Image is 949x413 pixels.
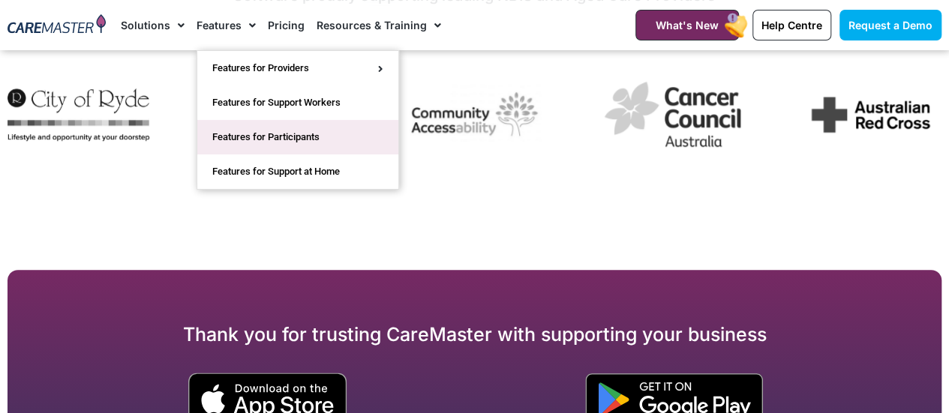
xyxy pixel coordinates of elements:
[602,75,743,159] div: 5 / 7
[656,19,719,31] span: What's New
[800,85,941,145] img: Australian Red Cross uses CareMaster CRM software to manage their service and community support f...
[848,19,932,31] span: Request a Demo
[8,14,106,36] img: CareMaster Logo
[752,10,831,40] a: Help Centre
[8,322,941,346] div: Thank you for trusting CareMaster with supporting your business
[635,10,739,40] a: What's New
[839,10,941,40] a: Request a Demo
[761,19,822,31] span: Help Centre
[197,154,398,189] a: Features for Support at Home
[800,85,941,150] div: 6 / 7
[8,88,149,146] div: 2 / 7
[602,75,743,154] img: Cancer Council Australia manages its provider services with CareMaster Software, offering compreh...
[404,77,545,151] img: Community Accessability - CareMaster NDIS software: a management system for care Support, well-be...
[197,85,398,120] a: Features for Support Workers
[197,50,399,190] ul: Features
[8,61,941,173] div: Image Carousel
[8,88,149,141] img: City of Ryde City Council uses CareMaster CRM to manage provider operations, specialising in dive...
[197,51,398,85] a: Features for Providers
[197,120,398,154] a: Features for Participants
[404,77,545,157] div: 4 / 7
